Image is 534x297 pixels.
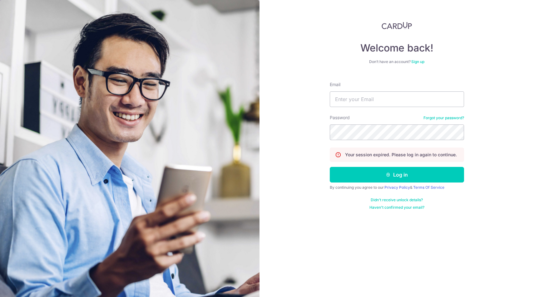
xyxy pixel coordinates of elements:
[371,197,423,202] a: Didn't receive unlock details?
[369,205,424,210] a: Haven't confirmed your email?
[411,59,424,64] a: Sign up
[330,59,464,64] div: Don’t have an account?
[345,152,457,158] p: Your session expired. Please log in again to continue.
[330,81,340,88] label: Email
[382,22,412,29] img: CardUp Logo
[423,115,464,120] a: Forgot your password?
[330,167,464,183] button: Log in
[413,185,444,190] a: Terms Of Service
[384,185,410,190] a: Privacy Policy
[330,114,350,121] label: Password
[330,91,464,107] input: Enter your Email
[330,42,464,54] h4: Welcome back!
[330,185,464,190] div: By continuing you agree to our &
